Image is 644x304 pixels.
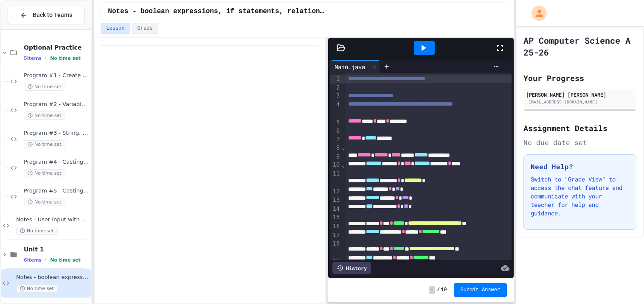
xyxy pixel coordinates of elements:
span: Notes - boolean expressions, if statements, relational and conditional operators [16,274,90,281]
div: 16 [330,222,341,231]
span: No time set [50,257,81,263]
div: Main.java [330,62,369,71]
div: Main.java [330,60,380,73]
span: No time set [50,56,81,61]
span: • [45,55,47,61]
div: [PERSON_NAME] [PERSON_NAME] [526,91,634,98]
span: No time set [24,169,65,177]
div: 15 [330,213,341,222]
p: Switch to "Grade View" to access the chat feature and communicate with your teacher for help and ... [531,175,629,218]
h2: Your Progress [523,72,636,84]
span: Fold line [341,162,345,168]
button: Lesson [101,23,130,34]
button: Grade [132,23,158,34]
div: 3 [330,92,341,100]
span: Optional Practice [24,44,90,51]
span: Program #1 - Create and Output a String and int variable [24,72,90,79]
span: 10 [441,287,447,293]
span: No time set [24,140,65,148]
span: / [437,287,440,293]
span: No time set [16,227,58,235]
div: 19 [330,257,341,266]
span: Program #4 - Casting, Doubles, Concatenation [24,159,90,166]
button: Back to Teams [8,6,84,24]
div: 18 [330,240,341,257]
div: 7 [330,135,341,144]
div: No due date set [523,137,636,148]
span: Unit 1 [24,245,90,253]
span: • [45,257,47,263]
div: [EMAIL_ADDRESS][DOMAIN_NAME] [526,99,634,105]
span: Program #3 - String, boolean, and double variables with output [24,130,90,137]
div: My Account [523,3,549,23]
span: Back to Teams [33,11,72,20]
span: Notes - boolean expressions, if statements, relational and conditional operators [108,6,325,17]
span: 5 items [24,56,42,61]
span: No time set [24,112,65,120]
div: 11 [330,170,341,187]
button: Submit Answer [454,283,507,297]
span: 6 items [24,257,42,263]
span: Submit Answer [461,287,501,293]
span: No time set [24,83,65,91]
div: 5 [330,118,341,127]
div: 9 [330,153,341,161]
div: 13 [330,196,341,205]
div: 6 [330,127,341,136]
h2: Assignment Details [523,122,636,134]
div: History [332,262,371,274]
span: No time set [24,198,65,206]
div: 17 [330,231,341,240]
span: Fold line [341,144,345,151]
div: 12 [330,187,341,196]
span: - [429,286,435,294]
div: 14 [330,205,341,214]
span: Program #2 - Variables, Addition, Output [24,101,90,108]
div: 4 [330,100,341,118]
div: 2 [330,84,341,92]
h3: Need Help? [531,162,629,172]
div: 1 [330,75,341,84]
h1: AP Computer Science A 25-26 [523,34,636,58]
span: No time set [16,284,58,293]
div: 8 [330,144,341,153]
div: 10 [330,161,341,170]
span: Program #5 - Casting, Variables, Output (Fraction) [24,187,90,195]
span: Notes - User Input with Scanner Class Object [16,216,90,223]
